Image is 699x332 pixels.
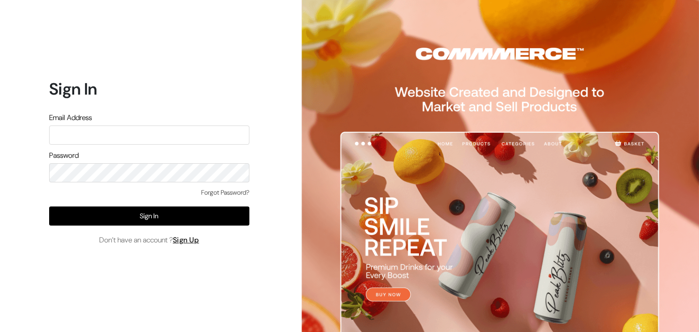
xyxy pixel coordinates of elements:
[49,112,92,123] label: Email Address
[49,79,249,99] h1: Sign In
[173,235,199,245] a: Sign Up
[201,188,249,197] a: Forgot Password?
[49,150,79,161] label: Password
[49,206,249,226] button: Sign In
[99,235,199,246] span: Don’t have an account ?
